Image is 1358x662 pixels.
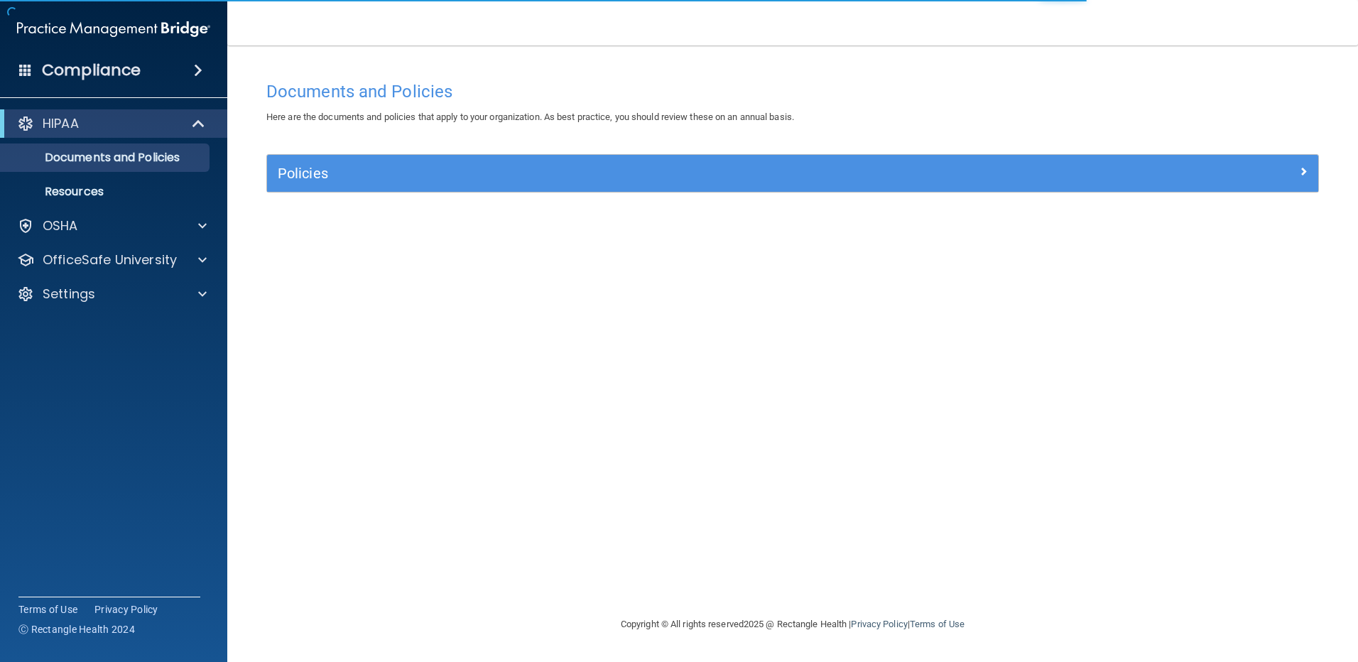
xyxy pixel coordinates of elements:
[17,115,206,132] a: HIPAA
[42,60,141,80] h4: Compliance
[266,112,794,122] span: Here are the documents and policies that apply to your organization. As best practice, you should...
[43,217,78,234] p: OSHA
[43,251,177,268] p: OfficeSafe University
[278,165,1045,181] h5: Policies
[9,185,203,199] p: Resources
[17,15,210,43] img: PMB logo
[851,619,907,629] a: Privacy Policy
[17,286,207,303] a: Settings
[266,82,1319,101] h4: Documents and Policies
[18,602,77,617] a: Terms of Use
[18,622,135,636] span: Ⓒ Rectangle Health 2024
[9,151,203,165] p: Documents and Policies
[278,162,1308,185] a: Policies
[910,619,965,629] a: Terms of Use
[94,602,158,617] a: Privacy Policy
[43,115,79,132] p: HIPAA
[533,602,1052,647] div: Copyright © All rights reserved 2025 @ Rectangle Health | |
[43,286,95,303] p: Settings
[17,217,207,234] a: OSHA
[17,251,207,268] a: OfficeSafe University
